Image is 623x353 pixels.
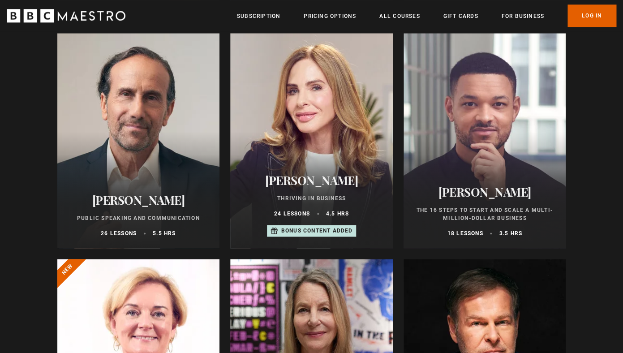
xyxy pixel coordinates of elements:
p: 5.5 hrs [153,229,176,237]
h2: [PERSON_NAME] [414,185,555,199]
h2: [PERSON_NAME] [68,193,209,207]
p: 4.5 hrs [326,210,349,218]
a: Gift Cards [443,12,478,21]
p: The 16 Steps to Start and Scale a Multi-Million-Dollar Business [414,206,555,222]
a: [PERSON_NAME] Public Speaking and Communication 26 lessons 5.5 hrs [57,33,220,248]
p: 24 lessons [274,210,310,218]
a: All Courses [379,12,420,21]
h2: [PERSON_NAME] [241,173,382,187]
p: 18 lessons [447,229,483,237]
nav: Primary [237,4,616,27]
p: 26 lessons [101,229,137,237]
p: 3.5 hrs [499,229,522,237]
a: [PERSON_NAME] The 16 Steps to Start and Scale a Multi-Million-Dollar Business 18 lessons 3.5 hrs [404,33,566,248]
a: Pricing Options [304,12,356,21]
a: [PERSON_NAME] Thriving in Business 24 lessons 4.5 hrs Bonus content added [230,33,393,248]
a: Log In [567,4,616,27]
p: Public Speaking and Communication [68,214,209,222]
a: Subscription [237,12,280,21]
p: Bonus content added [281,227,353,235]
svg: BBC Maestro [7,9,125,22]
p: Thriving in Business [241,194,382,202]
a: For business [501,12,544,21]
